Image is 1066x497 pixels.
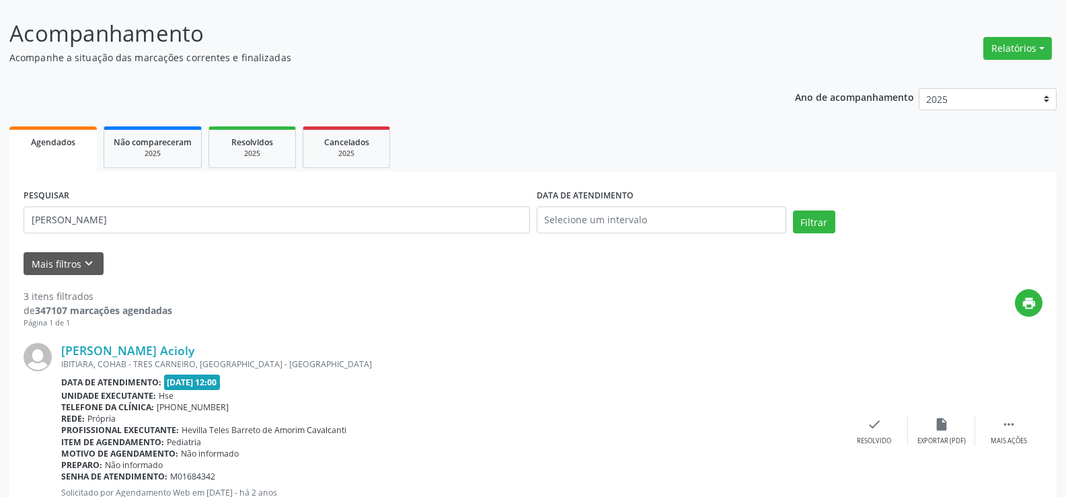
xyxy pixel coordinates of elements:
[231,137,273,148] span: Resolvidos
[1001,417,1016,432] i: 
[157,402,229,413] span: [PHONE_NUMBER]
[991,436,1027,446] div: Mais ações
[24,303,172,317] div: de
[24,252,104,276] button: Mais filtroskeyboard_arrow_down
[324,137,369,148] span: Cancelados
[61,448,178,459] b: Motivo de agendamento:
[61,471,167,482] b: Senha de atendimento:
[114,137,192,148] span: Não compareceram
[35,304,172,317] strong: 347107 marcações agendadas
[167,436,201,448] span: Pediatria
[1022,296,1036,311] i: print
[61,390,156,402] b: Unidade executante:
[313,149,380,159] div: 2025
[793,211,835,233] button: Filtrar
[24,186,69,206] label: PESQUISAR
[61,358,841,370] div: IBITIARA, COHAB - TRES CARNEIRO, [GEOGRAPHIC_DATA] - [GEOGRAPHIC_DATA]
[795,88,914,105] p: Ano de acompanhamento
[983,37,1052,60] button: Relatórios
[24,206,530,233] input: Nome, código do beneficiário ou CPF
[181,448,239,459] span: Não informado
[24,317,172,329] div: Página 1 de 1
[9,50,743,65] p: Acompanhe a situação das marcações correntes e finalizadas
[537,186,634,206] label: DATA DE ATENDIMENTO
[31,137,75,148] span: Agendados
[61,377,161,388] b: Data de atendimento:
[537,206,786,233] input: Selecione um intervalo
[219,149,286,159] div: 2025
[164,375,221,390] span: [DATE] 12:00
[917,436,966,446] div: Exportar (PDF)
[857,436,891,446] div: Resolvido
[61,343,194,358] a: [PERSON_NAME] Acioly
[61,459,102,471] b: Preparo:
[61,424,179,436] b: Profissional executante:
[1015,289,1042,317] button: print
[159,390,174,402] span: Hse
[9,17,743,50] p: Acompanhamento
[61,413,85,424] b: Rede:
[867,417,882,432] i: check
[81,256,96,271] i: keyboard_arrow_down
[105,459,163,471] span: Não informado
[182,424,346,436] span: Hevilla Teles Barreto de Amorim Cavalcanti
[61,436,164,448] b: Item de agendamento:
[61,402,154,413] b: Telefone da clínica:
[24,343,52,371] img: img
[24,289,172,303] div: 3 itens filtrados
[170,471,215,482] span: M01684342
[87,413,116,424] span: Própria
[934,417,949,432] i: insert_drive_file
[114,149,192,159] div: 2025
